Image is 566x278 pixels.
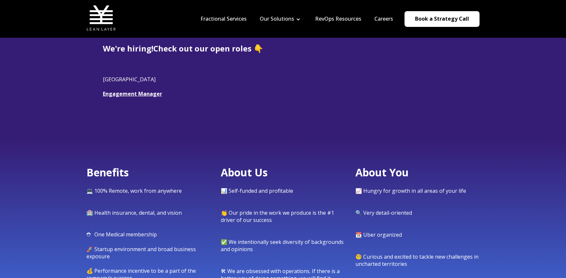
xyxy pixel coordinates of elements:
span: 📆 Uber organized [355,231,402,238]
span: About Us [221,165,268,179]
span: We're hiring! [103,43,153,54]
span: ✅ We intentionally seek diversity of backgrounds and opinions [221,238,344,253]
a: Engagement Manager [103,90,162,97]
span: ⛑ One Medical membership [86,231,157,238]
span: 🏥 Health insurance, dental, and vision [86,209,182,216]
span: 💻 100% Remote, work from anywhere [86,187,182,194]
span: 📈 Hungry for growth in all areas of your life [355,187,466,194]
a: Our Solutions [260,15,294,23]
a: Book a Strategy Call [405,11,480,27]
a: Fractional Services [200,15,247,23]
div: Navigation Menu [194,15,400,23]
img: Lean Layer Logo [86,3,116,33]
span: 👏 Our pride in the work we produce is the #1 driver of our success [221,209,334,224]
span: About You [355,165,409,179]
span: 🔍 Very detail-oriented [355,209,412,216]
span: Check out our open roles 👇 [153,43,263,54]
span: Benefits [86,165,129,179]
span: 🚀 Startup environment and broad business exposure [86,246,196,260]
span: [GEOGRAPHIC_DATA] [103,76,156,83]
span: 🧐 Curious and excited to tackle new challenges in uncharted territories [355,253,479,268]
a: RevOps Resources [315,15,361,23]
a: Careers [374,15,393,23]
span: 📊 Self-funded and profitable [221,187,293,194]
